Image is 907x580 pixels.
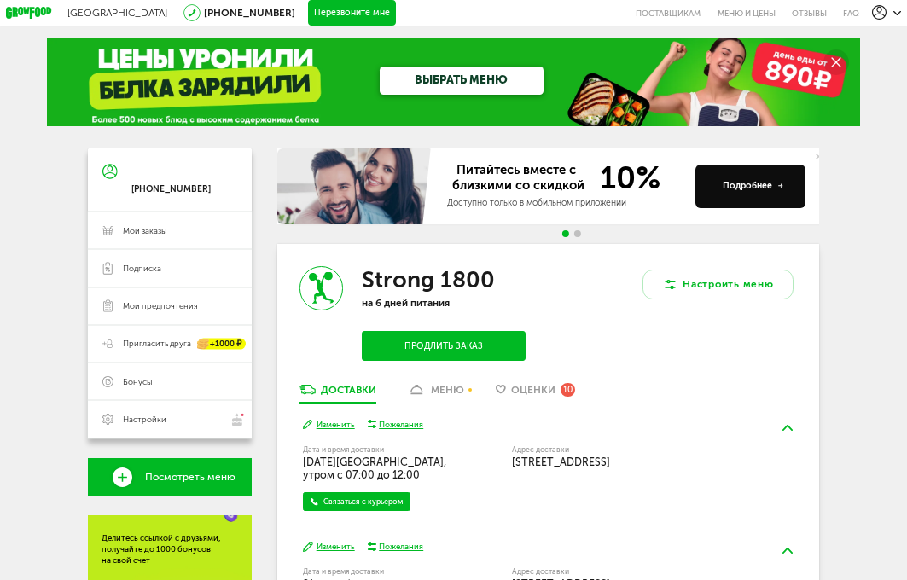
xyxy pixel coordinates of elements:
[490,383,582,403] a: Оценки 10
[562,230,569,237] span: Go to slide 1
[303,456,446,482] span: [DATE][GEOGRAPHIC_DATA], утром c 07:00 до 12:00
[198,339,246,350] div: +1000 ₽
[362,266,495,293] h3: Strong 1800
[123,263,161,274] span: Подписка
[303,568,447,575] label: Дата и время доставки
[303,446,447,453] label: Дата и время доставки
[123,300,198,311] span: Мои предпочтения
[367,541,423,552] button: Пожелания
[123,376,152,387] span: Бонусы
[401,383,470,403] a: меню
[642,270,794,299] button: Настроить меню
[380,67,544,95] a: ВЫБРАТЬ МЕНЮ
[303,541,354,553] button: Изменить
[88,325,252,362] a: Пригласить друга +1000 ₽
[145,472,235,483] span: Посмотреть меню
[204,7,295,19] a: [PHONE_NUMBER]
[782,425,793,431] img: arrow-up-green.5eb5f82.svg
[277,148,435,224] img: family-banner.579af9d.jpg
[512,456,610,468] span: [STREET_ADDRESS]
[379,541,423,552] div: Пожелания
[367,419,423,430] button: Пожелания
[447,197,685,210] div: Доступно только в мобильном приложении
[123,225,166,236] span: Мои заказы
[88,400,252,438] a: Настройки
[303,419,354,431] button: Изменить
[88,249,252,287] a: Подписка
[123,338,191,349] span: Пригласить друга
[88,287,252,325] a: Мои предпочтения
[88,362,252,400] a: Бонусы
[293,383,382,403] a: Доставки
[102,532,239,566] div: Делитесь ссылкой с друзьями, получайте до 1000 бонусов на свой счет
[511,384,555,396] span: Оценки
[67,7,167,19] span: [GEOGRAPHIC_DATA]
[88,212,252,249] a: Мои заказы
[321,384,376,396] div: Доставки
[362,297,526,309] p: на 6 дней питания
[123,414,166,425] span: Настройки
[695,165,805,209] button: Подробнее
[782,548,793,554] img: arrow-up-green.5eb5f82.svg
[723,180,783,193] div: Подробнее
[590,163,661,194] span: 10%
[447,163,590,194] span: Питайтесь вместе с близкими со скидкой
[303,492,410,511] a: Связаться с курьером
[512,446,747,453] label: Адрес доставки
[131,183,211,194] div: [PHONE_NUMBER]
[431,384,464,396] div: меню
[88,458,252,496] a: Посмотреть меню
[512,568,747,575] label: Адрес доставки
[379,419,423,430] div: Пожелания
[362,331,526,361] button: Продлить заказ
[561,383,575,397] div: 10
[574,230,581,237] span: Go to slide 2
